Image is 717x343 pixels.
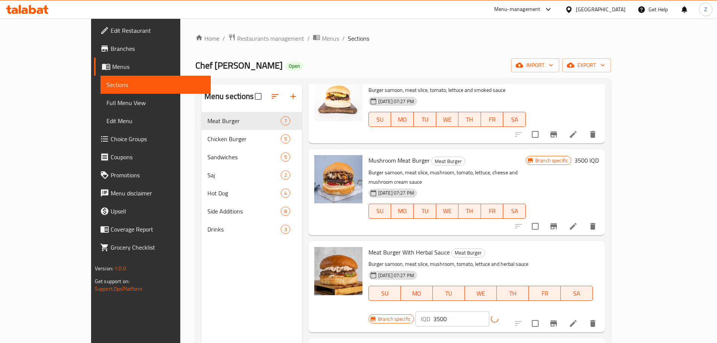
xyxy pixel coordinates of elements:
[368,286,401,301] button: SU
[569,130,578,139] a: Edit menu item
[394,206,411,216] span: MO
[281,171,290,180] div: items
[527,218,543,234] span: Select to update
[368,155,430,166] span: Mushroom Meat Burger
[562,58,611,72] button: export
[401,286,433,301] button: MO
[414,204,436,219] button: TU
[375,189,417,197] span: [DATE] 07:27 PM
[391,112,414,127] button: MO
[281,190,290,197] span: 4
[342,34,345,43] li: /
[436,112,459,127] button: WE
[281,172,290,179] span: 2
[100,112,211,130] a: Edit Menu
[431,157,465,166] div: Meat Burger
[569,222,578,231] a: Edit menu item
[201,184,302,202] div: Hot Dog4
[207,116,281,125] span: Meat Burger
[284,87,302,105] button: Add section
[322,34,339,43] span: Menus
[207,171,281,180] span: Saj
[494,5,540,14] div: Menu-management
[517,61,553,70] span: import
[307,34,310,43] li: /
[281,189,290,198] div: items
[564,288,590,299] span: SA
[201,109,302,241] nav: Menu sections
[484,206,501,216] span: FR
[314,73,362,121] img: Special Meat Burger
[286,62,303,71] div: Open
[452,248,485,257] span: Meat Burger
[414,112,436,127] button: TU
[94,130,211,148] a: Choice Groups
[506,114,523,125] span: SA
[436,204,459,219] button: WE
[222,34,225,43] li: /
[201,130,302,148] div: Chicken Burger5
[484,114,501,125] span: FR
[574,155,599,166] h6: 3500 IQD
[451,248,485,258] div: Meat Burger
[107,98,205,107] span: Full Menu View
[417,114,433,125] span: TU
[281,117,290,125] span: 7
[111,44,205,53] span: Branches
[281,208,290,215] span: 8
[281,154,290,161] span: 5
[95,284,143,294] a: Support.OpsPlatform
[94,220,211,238] a: Coverage Report
[372,288,398,299] span: SU
[532,157,571,164] span: Branch specific
[195,57,283,74] span: Chef [PERSON_NAME]
[368,259,593,269] p: Burger samoon, meat slice, mushroom, tomato, lettuce and herbal sauce
[94,58,211,76] a: Menus
[500,288,526,299] span: TH
[421,314,430,323] p: IQD
[100,76,211,94] a: Sections
[532,288,558,299] span: FR
[314,155,362,203] img: Mushroom Meat Burger
[348,34,369,43] span: Sections
[281,225,290,234] div: items
[111,171,205,180] span: Promotions
[107,116,205,125] span: Edit Menu
[207,189,281,198] div: Hot Dog
[111,134,205,143] span: Choice Groups
[250,88,266,104] span: Select all sections
[207,152,281,162] span: Sandwiches
[481,204,504,219] button: FR
[111,225,205,234] span: Coverage Report
[112,62,205,71] span: Menus
[368,168,526,187] p: Burger samoon, meat slice, mushroom, tomato, lettuce, cheese and mushroom cream sauce
[436,288,462,299] span: TU
[201,220,302,238] div: Drinks3
[94,40,211,58] a: Branches
[432,157,465,166] span: Meat Burger
[458,204,481,219] button: TH
[391,204,414,219] button: MO
[111,207,205,216] span: Upsell
[94,21,211,40] a: Edit Restaurant
[465,286,497,301] button: WE
[237,34,304,43] span: Restaurants management
[313,34,339,43] a: Menus
[100,94,211,112] a: Full Menu View
[207,134,281,143] div: Chicken Burger
[584,217,602,235] button: delete
[497,286,529,301] button: TH
[281,152,290,162] div: items
[201,148,302,166] div: Sandwiches5
[576,5,626,14] div: [GEOGRAPHIC_DATA]
[439,114,456,125] span: WE
[404,288,430,299] span: MO
[433,311,489,326] input: Please enter price
[461,206,478,216] span: TH
[266,87,284,105] span: Sort sections
[94,238,211,256] a: Grocery Checklist
[511,58,559,72] button: import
